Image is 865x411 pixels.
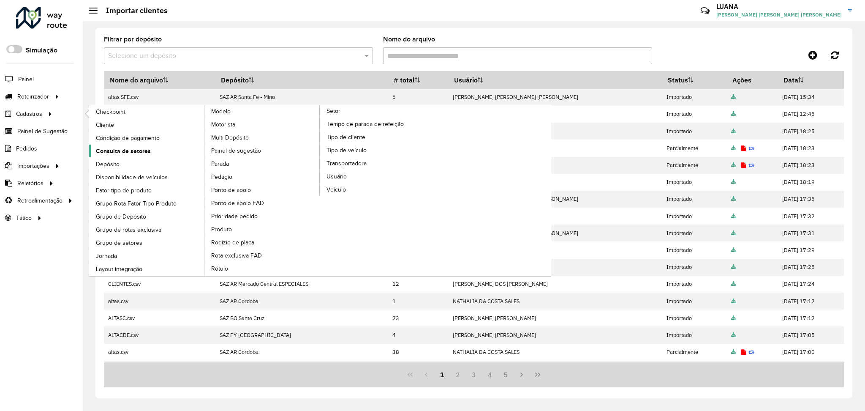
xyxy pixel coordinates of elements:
[320,144,435,156] a: Tipo de veículo
[662,276,726,293] td: Importado
[104,276,215,293] td: CLIENTES.csv
[662,259,726,276] td: Importado
[662,208,726,225] td: Importado
[662,140,726,156] td: Parcialmente
[388,344,448,361] td: 38
[741,145,746,152] a: Exibir log de erros
[448,123,662,140] td: NATHALIA DA COSTA SALES
[731,162,736,169] a: Arquivo completo
[211,251,262,260] span: Rota exclusiva FAD
[662,225,726,241] td: Importado
[326,133,365,142] span: Tipo de cliente
[731,247,736,254] a: Arquivo completo
[434,367,450,383] button: 1
[448,326,662,343] td: [PERSON_NAME] [PERSON_NAME]
[530,367,546,383] button: Last Page
[96,265,142,274] span: Layout integração
[778,344,843,361] td: [DATE] 17:00
[204,197,320,209] a: Ponto de apoio FAD
[448,241,662,258] td: [PERSON_NAME] [PERSON_NAME]
[96,252,117,260] span: Jornada
[448,140,662,156] td: GLAUCO [PERSON_NAME]
[89,197,205,210] a: Grupo Rota Fator Tipo Produto
[662,326,726,343] td: Importado
[482,367,498,383] button: 4
[448,259,662,276] td: [PERSON_NAME] DOS [PERSON_NAME]
[211,225,232,234] span: Produto
[388,276,448,293] td: 12
[17,92,49,101] span: Roteirizador
[104,71,215,89] th: Nome do arquivo
[17,127,68,136] span: Painel de Sugestão
[211,186,251,195] span: Ponto de apoio
[662,89,726,106] td: Importado
[778,191,843,208] td: [DATE] 17:35
[17,162,49,170] span: Importações
[731,332,736,339] a: Arquivo completo
[741,162,746,169] a: Exibir log de erros
[204,105,435,276] a: Setor
[215,293,388,310] td: SAZ AR Cordoba
[326,185,346,194] span: Veículo
[448,310,662,326] td: [PERSON_NAME] [PERSON_NAME]
[731,315,736,322] a: Arquivo completo
[778,157,843,174] td: [DATE] 18:23
[448,89,662,106] td: [PERSON_NAME] [PERSON_NAME] [PERSON_NAME]
[211,212,258,221] span: Prioridade pedido
[96,134,160,142] span: Condição de pagamento
[215,361,388,378] td: SAZ AR Rosario I Mino
[448,208,662,225] td: [PERSON_NAME] DOS [PERSON_NAME]
[211,173,232,181] span: Pedágio
[726,71,778,89] th: Ações
[16,214,32,222] span: Tático
[731,280,736,288] a: Arquivo completo
[104,310,215,326] td: ALTASC.csv
[778,71,843,89] th: Data
[96,199,177,208] span: Grupo Rota Fator Tipo Produto
[662,344,726,361] td: Parcialmente
[662,106,726,123] td: Importado
[326,172,347,181] span: Usuário
[215,326,388,343] td: SAZ PY [GEOGRAPHIC_DATA]
[211,238,254,247] span: Rodízio de placa
[96,225,161,234] span: Grupo de rotas exclusiva
[211,133,249,142] span: Multi Depósito
[204,144,320,157] a: Painel de sugestão
[731,178,736,186] a: Arquivo completo
[96,238,142,247] span: Grupo de setores
[89,158,205,170] a: Depósito
[731,128,736,135] a: Arquivo completo
[778,140,843,156] td: [DATE] 18:23
[89,210,205,223] a: Grupo de Depósito
[731,230,736,237] a: Arquivo completo
[204,223,320,236] a: Produto
[778,174,843,191] td: [DATE] 18:19
[778,208,843,225] td: [DATE] 17:32
[466,367,482,383] button: 3
[388,326,448,343] td: 4
[326,120,404,129] span: Tempo de parada de refeição
[448,225,662,241] td: [PERSON_NAME] [PERSON_NAME] [PERSON_NAME]
[778,361,843,378] td: [DATE] 16:12
[89,132,205,144] a: Condição de pagamento
[662,310,726,326] td: Importado
[662,174,726,191] td: Importado
[104,326,215,343] td: ALTACDE.csv
[748,145,754,152] a: Reimportar
[448,71,662,89] th: Usuário
[731,110,736,118] a: Arquivo completo
[96,121,114,129] span: Cliente
[204,157,320,170] a: Parada
[450,367,466,383] button: 2
[96,147,151,156] span: Consulta de setores
[748,162,754,169] a: Reimportar
[388,361,448,378] td: 5
[89,105,205,118] a: Checkpoint
[448,106,662,123] td: [PERSON_NAME] DOS [PERSON_NAME]
[104,89,215,106] td: altas SFE.csv
[18,75,34,84] span: Painel
[320,157,435,170] a: Transportadora
[215,344,388,361] td: SAZ AR Cordoba
[104,361,215,378] td: Altas.csv
[211,146,261,155] span: Painel de sugestão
